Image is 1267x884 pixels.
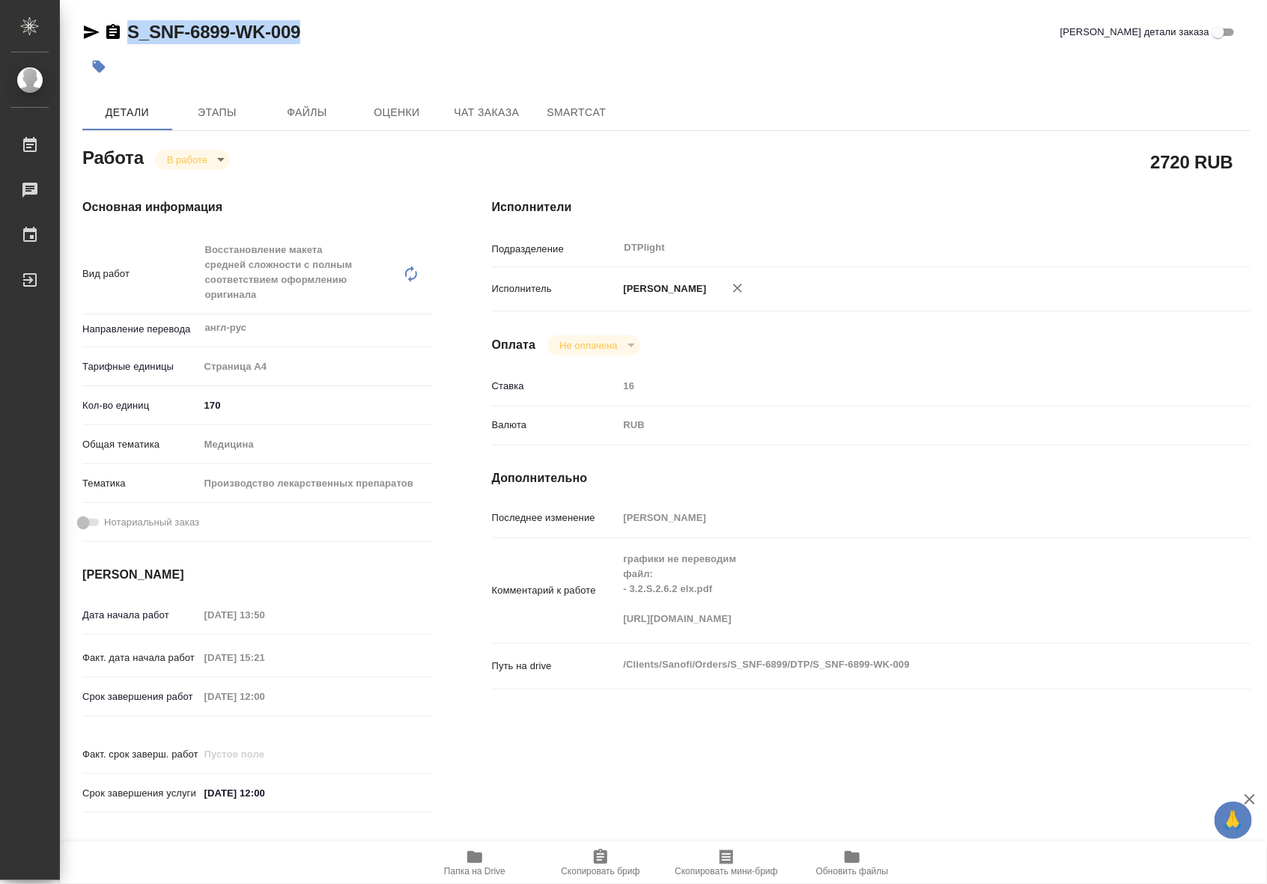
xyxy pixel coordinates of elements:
[91,103,163,122] span: Детали
[82,143,144,170] h2: Работа
[82,266,199,281] p: Вид работ
[82,322,199,337] p: Направление перевода
[199,394,432,416] input: ✎ Введи что-нибудь
[492,281,619,296] p: Исполнитель
[492,469,1251,487] h4: Дополнительно
[82,398,199,413] p: Кол-во единиц
[181,103,253,122] span: Этапы
[541,103,613,122] span: SmartCat
[82,437,199,452] p: Общая тематика
[1151,149,1233,174] h2: 2720 RUB
[492,379,619,394] p: Ставка
[1221,805,1246,836] span: 🙏
[199,686,330,707] input: Пустое поле
[155,150,230,170] div: В работе
[547,335,639,356] div: В работе
[82,566,432,584] h4: [PERSON_NAME]
[444,866,505,877] span: Папка на Drive
[82,608,199,623] p: Дата начала работ
[82,689,199,704] p: Срок завершения работ
[1215,802,1252,839] button: 🙏
[82,747,199,762] p: Факт. срок заверш. работ
[199,604,330,626] input: Пустое поле
[492,242,619,257] p: Подразделение
[199,782,330,804] input: ✎ Введи что-нибудь
[127,22,300,42] a: S_SNF-6899-WK-009
[619,546,1188,632] textarea: графики не переводим файл: - 3.2.S.2.6.2 elx.pdf [URL][DOMAIN_NAME]
[619,507,1188,528] input: Пустое поле
[492,336,536,354] h4: Оплата
[492,198,1251,216] h4: Исполнители
[82,786,199,801] p: Срок завершения услуги
[492,659,619,674] p: Путь на drive
[789,842,915,884] button: Обновить файлы
[619,652,1188,677] textarea: /Clients/Sanofi/Orders/S_SNF-6899/DTP/S_SNF-6899-WK-009
[82,198,432,216] h4: Основная информация
[721,272,754,305] button: Удалить исполнителя
[1060,25,1209,40] span: [PERSON_NAME] детали заказа
[82,476,199,491] p: Тематика
[271,103,343,122] span: Файлы
[82,650,199,665] p: Факт. дата начала работ
[361,103,433,122] span: Оценки
[619,375,1188,397] input: Пустое поле
[199,432,432,457] div: Медицина
[82,50,115,83] button: Добавить тэг
[199,647,330,668] input: Пустое поле
[619,281,707,296] p: [PERSON_NAME]
[538,842,663,884] button: Скопировать бриф
[619,412,1188,438] div: RUB
[162,153,212,166] button: В работе
[555,339,622,352] button: Не оплачена
[492,418,619,433] p: Валюта
[561,866,639,877] span: Скопировать бриф
[412,842,538,884] button: Папка на Drive
[492,583,619,598] p: Комментарий к работе
[199,471,432,496] div: Производство лекарственных препаратов
[82,23,100,41] button: Скопировать ссылку для ЯМессенджера
[82,359,199,374] p: Тарифные единицы
[451,103,523,122] span: Чат заказа
[104,23,122,41] button: Скопировать ссылку
[675,866,777,877] span: Скопировать мини-бриф
[104,515,199,530] span: Нотариальный заказ
[199,354,432,379] div: Страница А4
[492,510,619,525] p: Последнее изменение
[199,743,330,765] input: Пустое поле
[816,866,889,877] span: Обновить файлы
[663,842,789,884] button: Скопировать мини-бриф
